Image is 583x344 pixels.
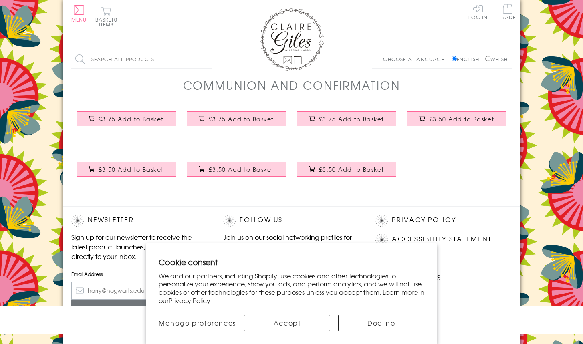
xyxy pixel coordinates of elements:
[468,4,488,20] a: Log In
[452,56,483,63] label: English
[319,165,384,173] span: £3.50 Add to Basket
[292,156,402,190] a: First Holy Communion Card, Pink Cross, embellished with a fabric butterfly £3.50 Add to Basket
[407,111,506,126] button: £3.50 Add to Basket
[204,50,212,68] input: Search
[99,165,164,173] span: £3.50 Add to Basket
[187,162,286,177] button: £3.50 Add to Basket
[182,156,292,190] a: First Holy Communion Card, Blue Cross, Embellished with a shiny padded star £3.50 Add to Basket
[499,4,516,21] a: Trade
[71,282,208,300] input: harry@hogwarts.edu
[95,6,117,27] button: Basket0 items
[429,115,494,123] span: £3.50 Add to Basket
[485,56,490,61] input: Welsh
[183,77,400,93] h1: Communion and Confirmation
[77,162,176,177] button: £3.50 Add to Basket
[402,105,512,140] a: Confirmation Congratulations Card, Blue Dove, Embellished with a padded star £3.50 Add to Basket
[99,115,164,123] span: £3.75 Add to Basket
[319,115,384,123] span: £3.75 Add to Basket
[182,105,292,140] a: First Holy Communion Card, Pink Flowers, Embellished with pompoms £3.75 Add to Basket
[71,156,182,190] a: Confirmation Congratulations Card, Pink Dove, Embellished with a padded star £3.50 Add to Basket
[71,5,87,22] button: Menu
[169,296,210,305] a: Privacy Policy
[159,272,425,305] p: We and our partners, including Shopify, use cookies and other technologies to personalize your ex...
[260,8,324,71] img: Claire Giles Greetings Cards
[71,16,87,23] span: Menu
[223,215,359,227] h2: Follow Us
[71,50,212,68] input: Search all products
[297,111,396,126] button: £3.75 Add to Basket
[71,270,208,278] label: Email Address
[392,215,456,225] a: Privacy Policy
[485,56,508,63] label: Welsh
[159,315,236,331] button: Manage preferences
[71,215,208,227] h2: Newsletter
[244,315,330,331] button: Accept
[392,234,492,245] a: Accessibility Statement
[99,16,117,28] span: 0 items
[209,115,274,123] span: £3.75 Add to Basket
[223,232,359,261] p: Join us on our social networking profiles for up to the minute news and product releases the mome...
[71,232,208,261] p: Sign up for our newsletter to receive the latest product launches, news and offers directly to yo...
[383,56,450,63] p: Choose a language:
[159,256,425,268] h2: Cookie consent
[71,300,208,318] input: Subscribe
[159,318,236,328] span: Manage preferences
[292,105,402,140] a: Religious Occassions Card, Beads, First Holy Communion, Embellished with pompoms £3.75 Add to Basket
[187,111,286,126] button: £3.75 Add to Basket
[209,165,274,173] span: £3.50 Add to Basket
[499,4,516,20] span: Trade
[452,56,457,61] input: English
[71,105,182,140] a: First Holy Communion Card, Blue Flowers, Embellished with pompoms £3.75 Add to Basket
[338,315,424,331] button: Decline
[297,162,396,177] button: £3.50 Add to Basket
[77,111,176,126] button: £3.75 Add to Basket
